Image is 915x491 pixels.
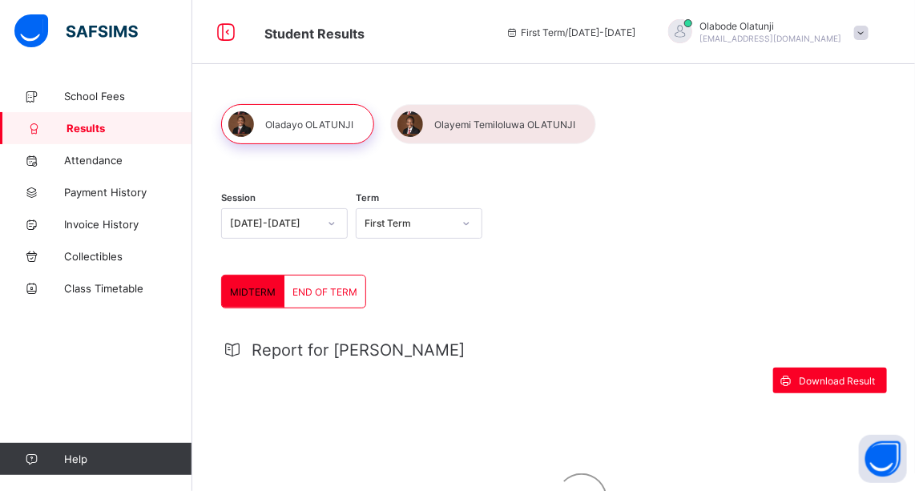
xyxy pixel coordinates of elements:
[506,26,636,38] span: session/term information
[64,282,192,295] span: Class Timetable
[64,186,192,199] span: Payment History
[652,19,877,46] div: OlabodeOlatunji
[64,453,191,465] span: Help
[221,192,256,203] span: Session
[700,20,842,32] span: Olabode Olatunji
[64,250,192,263] span: Collectibles
[64,154,192,167] span: Attendance
[230,286,276,298] span: MIDTERM
[799,375,875,387] span: Download Result
[252,340,465,360] span: Report for [PERSON_NAME]
[365,218,453,230] div: First Term
[356,192,379,203] span: Term
[264,26,365,42] span: Student Results
[292,286,357,298] span: END OF TERM
[64,218,192,231] span: Invoice History
[230,218,318,230] div: [DATE]-[DATE]
[14,14,138,48] img: safsims
[67,122,192,135] span: Results
[64,90,192,103] span: School Fees
[859,435,907,483] button: Open asap
[700,34,842,43] span: [EMAIL_ADDRESS][DOMAIN_NAME]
